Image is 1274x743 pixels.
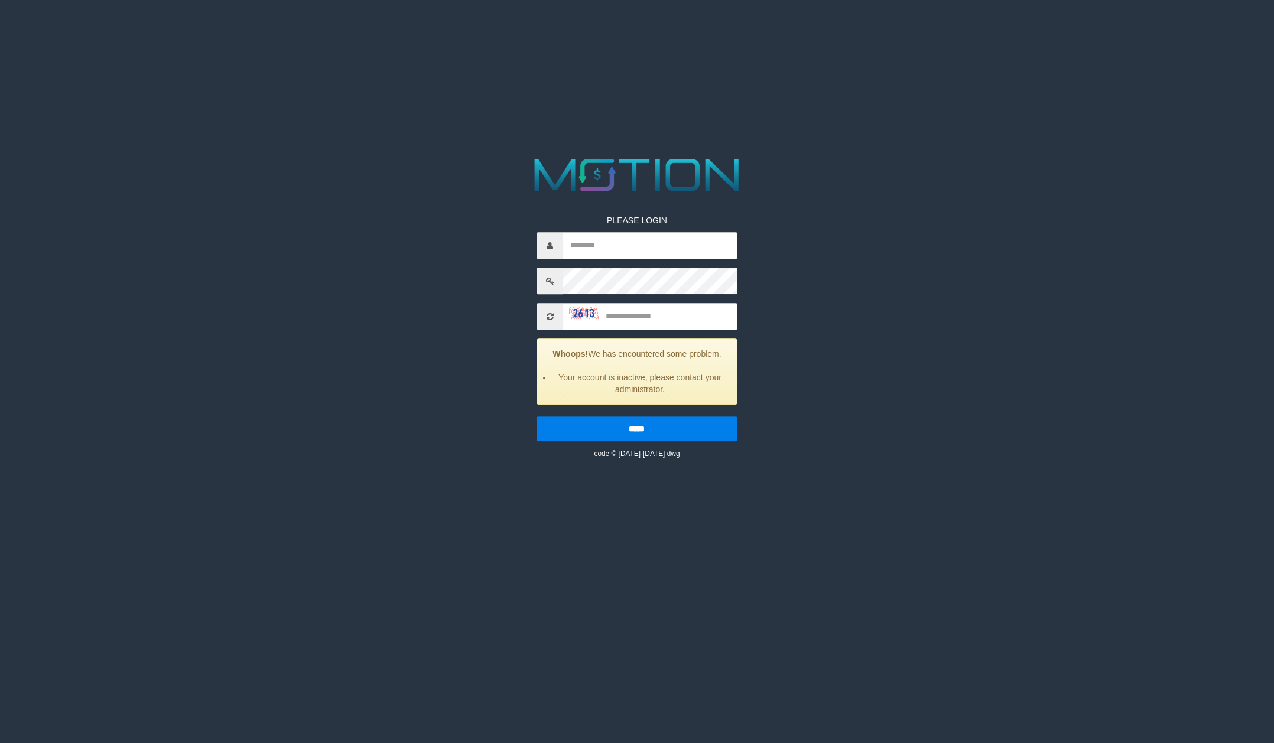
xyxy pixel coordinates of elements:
p: PLEASE LOGIN [537,215,737,227]
strong: Whoops! [552,350,588,359]
small: code © [DATE]-[DATE] dwg [594,450,680,458]
div: We has encountered some problem. [537,339,737,405]
img: captcha [569,307,599,319]
li: Your account is inactive, please contact your administrator. [552,372,727,396]
img: MOTION_logo.png [525,153,748,197]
